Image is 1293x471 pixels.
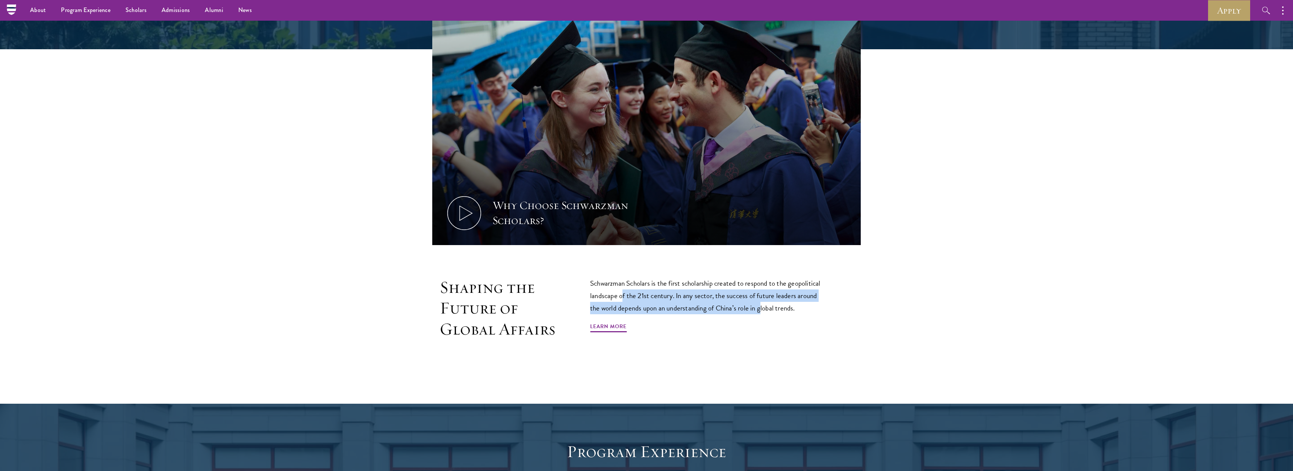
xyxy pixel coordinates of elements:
p: Schwarzman Scholars is the first scholarship created to respond to the geopolitical landscape of ... [590,277,827,314]
h1: Program Experience [511,441,782,462]
div: Why Choose Schwarzman Scholars? [492,198,631,228]
button: Why Choose Schwarzman Scholars? [432,4,861,245]
h2: Shaping the Future of Global Affairs [440,277,556,340]
a: Learn More [590,322,627,333]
